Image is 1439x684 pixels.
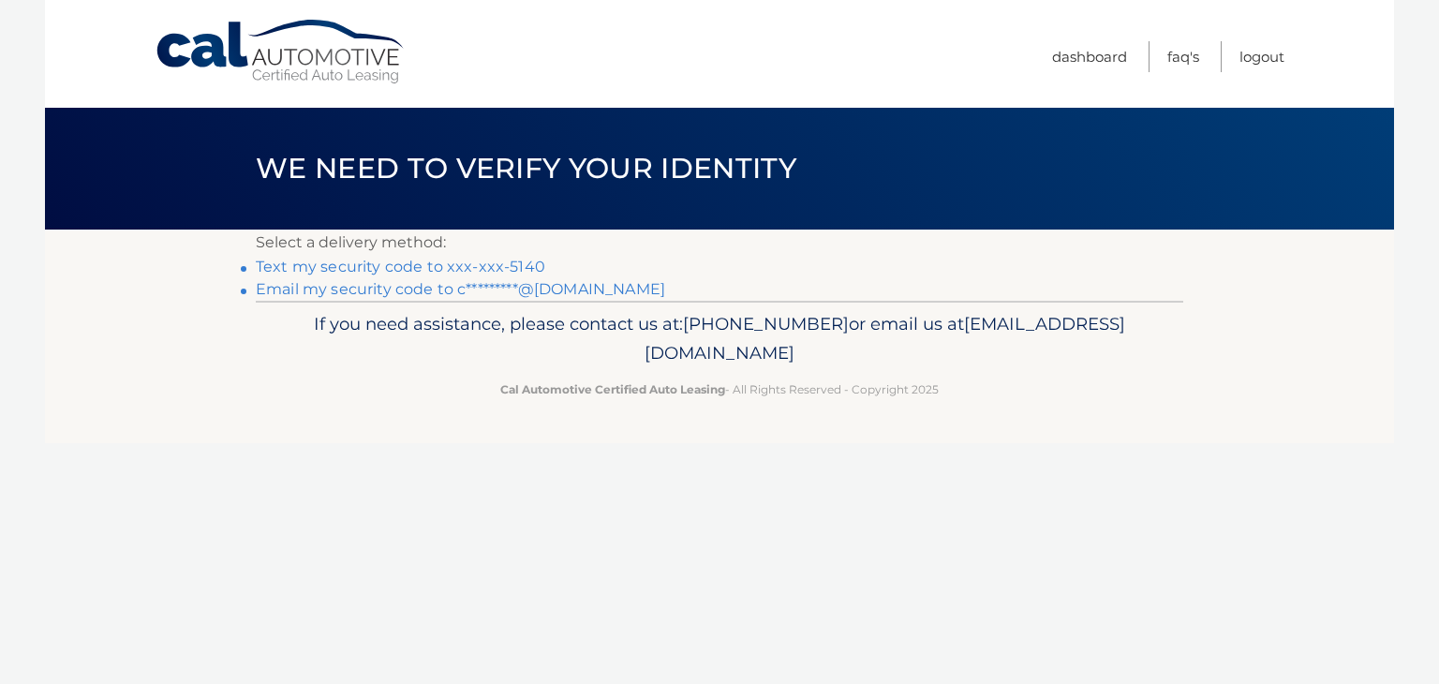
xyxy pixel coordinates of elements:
[256,280,665,298] a: Email my security code to c*********@[DOMAIN_NAME]
[155,19,408,85] a: Cal Automotive
[256,151,796,186] span: We need to verify your identity
[268,379,1171,399] p: - All Rights Reserved - Copyright 2025
[500,382,725,396] strong: Cal Automotive Certified Auto Leasing
[256,230,1183,256] p: Select a delivery method:
[1239,41,1284,72] a: Logout
[683,313,849,335] span: [PHONE_NUMBER]
[268,309,1171,369] p: If you need assistance, please contact us at: or email us at
[1167,41,1199,72] a: FAQ's
[1052,41,1127,72] a: Dashboard
[256,258,545,275] a: Text my security code to xxx-xxx-5140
